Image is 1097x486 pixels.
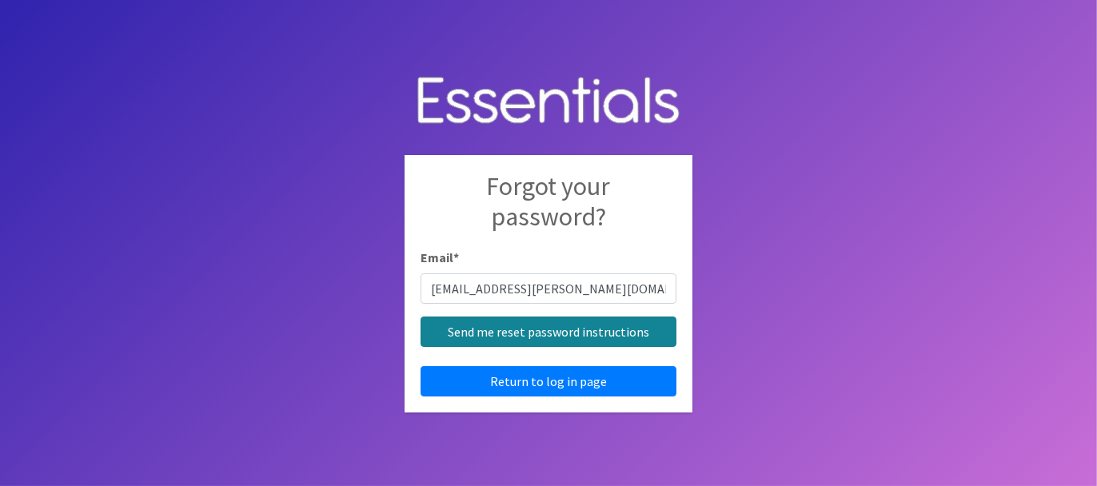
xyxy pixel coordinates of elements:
[421,248,459,267] label: Email
[421,317,676,347] input: Send me reset password instructions
[453,249,459,265] abbr: required
[421,171,676,249] h2: Forgot your password?
[421,366,676,396] a: Return to log in page
[405,61,692,143] img: Human Essentials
